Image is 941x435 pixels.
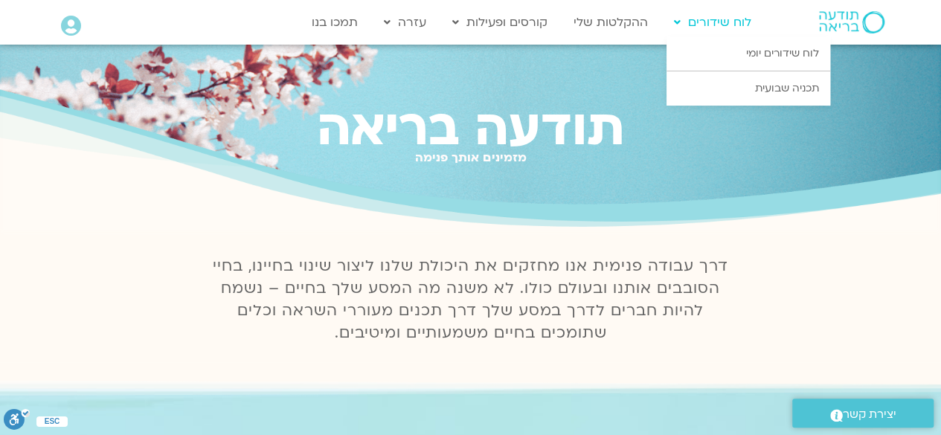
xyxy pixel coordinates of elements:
[566,8,655,36] a: ההקלטות שלי
[304,8,365,36] a: תמכו בנו
[792,399,934,428] a: יצירת קשר
[667,71,830,106] a: תכניה שבועית
[667,36,830,71] a: לוח שידורים יומי
[819,11,884,33] img: תודעה בריאה
[205,255,737,344] p: דרך עבודה פנימית אנו מחזקים את היכולת שלנו ליצור שינוי בחיינו, בחיי הסובבים אותנו ובעולם כולו. לא...
[843,405,896,425] span: יצירת קשר
[445,8,555,36] a: קורסים ופעילות
[376,8,434,36] a: עזרה
[667,8,759,36] a: לוח שידורים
